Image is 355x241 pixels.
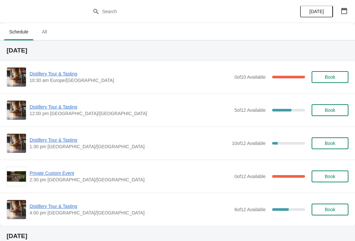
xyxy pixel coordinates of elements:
[234,108,266,113] span: 5 of 12 Available
[325,108,335,113] span: Book
[30,143,228,150] span: 1:30 pm [GEOGRAPHIC_DATA]/[GEOGRAPHIC_DATA]
[7,200,26,219] img: Distillery Tour & Tasting | | 4:00 pm Europe/London
[30,137,228,143] span: Distillery Tour & Tasting
[30,104,231,110] span: Distillery Tour & Tasting
[312,71,348,83] button: Book
[325,74,335,80] span: Book
[312,204,348,215] button: Book
[312,171,348,182] button: Book
[30,70,231,77] span: Distillery Tour & Tasting
[36,26,53,38] span: All
[312,104,348,116] button: Book
[7,101,26,120] img: Distillery Tour & Tasting | | 12:00 pm Europe/London
[30,210,231,216] span: 4:00 pm [GEOGRAPHIC_DATA]/[GEOGRAPHIC_DATA]
[30,176,231,183] span: 2:30 pm [GEOGRAPHIC_DATA]/[GEOGRAPHIC_DATA]
[102,6,266,17] input: Search
[7,171,26,182] img: Private Custom Event | | 2:30 pm Europe/London
[7,134,26,153] img: Distillery Tour & Tasting | | 1:30 pm Europe/London
[30,170,231,176] span: Private Custom Event
[234,74,266,80] span: 0 of 10 Available
[7,68,26,87] img: Distillery Tour & Tasting | | 10:30 am Europe/London
[30,110,231,117] span: 12:00 pm [GEOGRAPHIC_DATA]/[GEOGRAPHIC_DATA]
[325,141,335,146] span: Book
[325,207,335,212] span: Book
[4,26,34,38] span: Schedule
[30,77,231,84] span: 10:30 am Europe/[GEOGRAPHIC_DATA]
[7,233,348,239] h2: [DATE]
[312,137,348,149] button: Book
[7,47,348,54] h2: [DATE]
[325,174,335,179] span: Book
[234,174,266,179] span: 0 of 12 Available
[30,203,231,210] span: Distillery Tour & Tasting
[232,141,266,146] span: 10 of 12 Available
[300,6,333,17] button: [DATE]
[309,9,324,14] span: [DATE]
[234,207,266,212] span: 6 of 12 Available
